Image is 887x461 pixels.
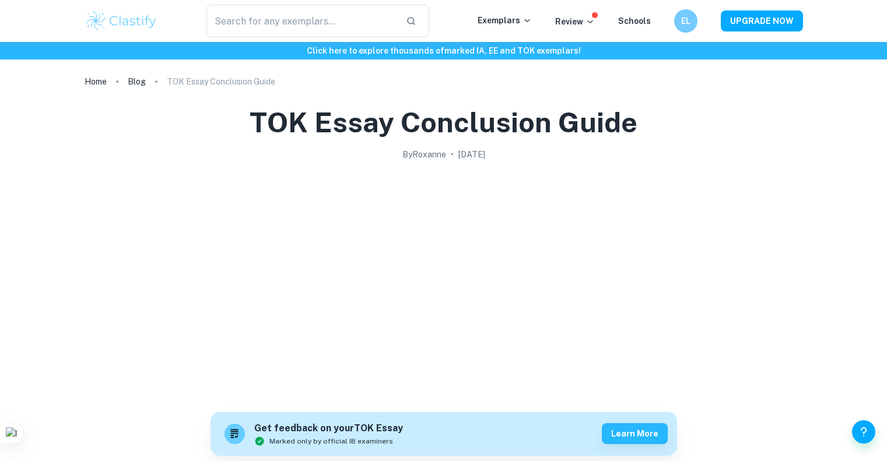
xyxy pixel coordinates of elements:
[211,166,677,399] img: TOK Essay Conclusion Guide cover image
[451,148,454,161] p: •
[211,412,677,456] a: Get feedback on yourTOK EssayMarked only by official IB examinersLearn more
[402,148,446,161] h2: By Roxanne
[679,15,692,27] h6: EL
[206,5,397,37] input: Search for any exemplars...
[254,421,403,436] h6: Get feedback on your TOK Essay
[458,148,485,161] h2: [DATE]
[852,420,875,444] button: Help and Feedback
[618,16,651,26] a: Schools
[85,9,159,33] img: Clastify logo
[478,14,532,27] p: Exemplars
[269,436,393,446] span: Marked only by official IB examiners
[721,10,803,31] button: UPGRADE NOW
[674,9,697,33] button: EL
[167,75,275,88] p: TOK Essay Conclusion Guide
[602,423,668,444] button: Learn more
[85,73,107,90] a: Home
[250,104,637,141] h1: TOK Essay Conclusion Guide
[128,73,146,90] a: Blog
[2,44,885,57] h6: Click here to explore thousands of marked IA, EE and TOK exemplars !
[555,15,595,28] p: Review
